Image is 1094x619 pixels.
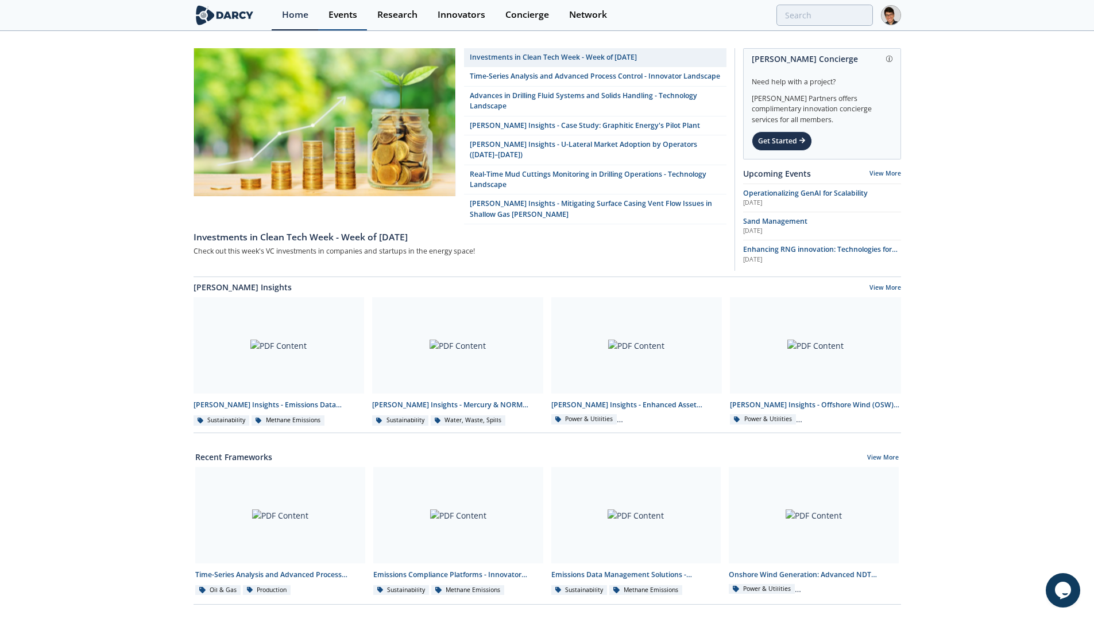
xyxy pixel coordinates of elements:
div: Home [282,10,308,20]
div: Oil & Gas [195,585,241,595]
div: Get Started [752,131,812,151]
a: View More [867,453,899,464]
a: Sand Management [DATE] [743,216,901,236]
a: Investments in Clean Tech Week - Week of [DATE] [194,224,726,244]
span: Sand Management [743,216,807,226]
a: PDF Content [PERSON_NAME] Insights - Emissions Data Integration Sustainability Methane Emissions [190,297,369,426]
iframe: chat widget [1046,573,1083,608]
div: Emissions Data Management Solutions - Technology Landscape [551,570,721,580]
div: Water, Waste, Spills [431,415,506,426]
a: Recent Frameworks [195,451,272,463]
div: Innovators [438,10,485,20]
div: [PERSON_NAME] Insights - Offshore Wind (OSW) and Networks [730,400,901,410]
div: Check out this week's VC investments in companies and startups in the energy space! [194,244,726,258]
a: [PERSON_NAME] Insights [194,281,292,293]
img: logo-wide.svg [194,5,256,25]
div: Investments in Clean Tech Week - Week of [DATE] [194,231,726,244]
div: [PERSON_NAME] Insights - Emissions Data Integration [194,400,365,410]
div: Power & Utilities [551,414,617,425]
a: Operationalizing GenAI for Scalability [DATE] [743,188,901,208]
div: Research [377,10,418,20]
div: Power & Utilities [729,584,795,594]
div: [DATE] [743,255,901,264]
a: PDF Content Emissions Compliance Platforms - Innovator Comparison Sustainability Methane Emissions [369,467,547,596]
div: Sustainability [194,415,250,426]
a: [PERSON_NAME] Insights - Mitigating Surface Casing Vent Flow Issues in Shallow Gas [PERSON_NAME] [464,194,726,224]
a: PDF Content Time-Series Analysis and Advanced Process Control - Innovator Landscape Oil & Gas Pro... [191,467,369,596]
div: Events [328,10,357,20]
div: Concierge [505,10,549,20]
div: Need help with a project? [752,69,892,87]
a: Real-Time Mud Cuttings Monitoring in Drilling Operations - Technology Landscape [464,165,726,195]
a: PDF Content Onshore Wind Generation: Advanced NDT Inspections - Innovator Landscape Power & Utili... [725,467,903,596]
a: View More [869,169,901,177]
div: [DATE] [743,227,901,236]
div: Sustainability [372,415,428,426]
div: Methane Emissions [609,585,682,595]
a: Time-Series Analysis and Advanced Process Control - Innovator Landscape [464,67,726,86]
div: [PERSON_NAME] Concierge [752,49,892,69]
a: View More [869,283,901,294]
a: Investments in Clean Tech Week - Week of [DATE] [464,48,726,67]
a: Upcoming Events [743,168,811,180]
div: Onshore Wind Generation: Advanced NDT Inspections - Innovator Landscape [729,570,899,580]
img: information.svg [886,56,892,62]
span: Operationalizing GenAI for Scalability [743,188,868,198]
div: Sustainability [551,585,608,595]
input: Advanced Search [776,5,873,26]
a: [PERSON_NAME] Insights - Case Study: Graphitic Energy's Pilot Plant [464,116,726,135]
a: Enhancing RNG innovation: Technologies for Sustainable Energy [DATE] [743,244,901,264]
div: Production [243,585,291,595]
div: Methane Emissions [252,415,324,426]
div: [PERSON_NAME] Insights - Mercury & NORM Detection and [MEDICAL_DATA] [372,400,543,410]
div: Methane Emissions [431,585,504,595]
a: Advances in Drilling Fluid Systems and Solids Handling - Technology Landscape [464,87,726,116]
a: [PERSON_NAME] Insights - U-Lateral Market Adoption by Operators ([DATE]–[DATE]) [464,135,726,165]
div: Power & Utilities [730,414,796,425]
div: [DATE] [743,198,901,208]
a: PDF Content Emissions Data Management Solutions - Technology Landscape Sustainability Methane Emi... [547,467,725,596]
a: PDF Content [PERSON_NAME] Insights - Enhanced Asset Management (O&M) for Onshore Wind Farms Power... [547,297,726,426]
span: Enhancing RNG innovation: Technologies for Sustainable Energy [743,244,898,264]
a: PDF Content [PERSON_NAME] Insights - Offshore Wind (OSW) and Networks Power & Utilities [726,297,905,426]
div: Network [569,10,607,20]
div: Emissions Compliance Platforms - Innovator Comparison [373,570,543,580]
img: Profile [881,5,901,25]
div: [PERSON_NAME] Insights - Enhanced Asset Management (O&M) for Onshore Wind Farms [551,400,722,410]
div: Time-Series Analysis and Advanced Process Control - Innovator Landscape [195,570,365,580]
a: PDF Content [PERSON_NAME] Insights - Mercury & NORM Detection and [MEDICAL_DATA] Sustainability W... [368,297,547,426]
div: [PERSON_NAME] Partners offers complimentary innovation concierge services for all members. [752,87,892,125]
div: Sustainability [373,585,430,595]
